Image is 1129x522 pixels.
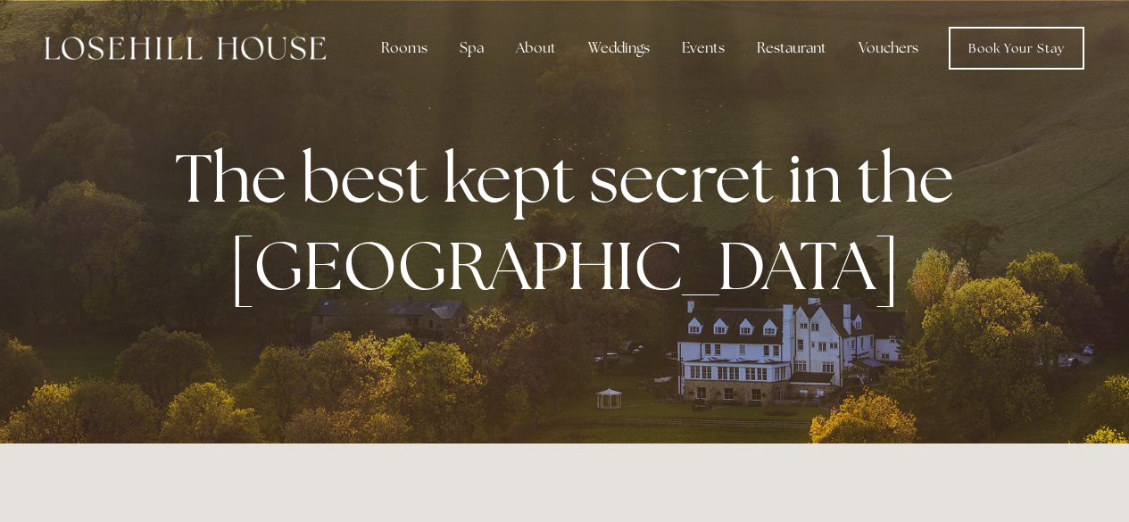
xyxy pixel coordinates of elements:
[949,27,1084,70] a: Book Your Stay
[445,30,498,66] div: Spa
[367,30,442,66] div: Rooms
[574,30,664,66] div: Weddings
[844,30,933,66] a: Vouchers
[743,30,841,66] div: Restaurant
[45,37,326,60] img: Losehill House
[668,30,739,66] div: Events
[502,30,570,66] div: About
[175,134,968,309] strong: The best kept secret in the [GEOGRAPHIC_DATA]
